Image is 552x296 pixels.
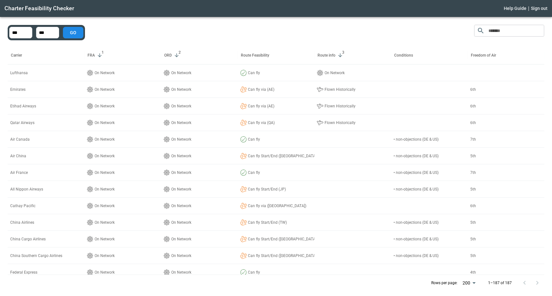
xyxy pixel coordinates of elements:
img: Landing plane [87,153,93,159]
span: 2 [176,49,183,56]
img: Landing plane [240,169,247,176]
div: No airport exists [36,27,59,38]
p: On Network [95,104,115,109]
img: Landing plane [164,186,170,192]
p: Can fly Start/End (TW) [248,220,287,225]
p: On Network [171,220,191,225]
p: 5th [470,153,476,159]
p: On Network [95,253,115,259]
p: Air France [10,170,28,175]
p: On Network [171,203,191,209]
p: On Network [171,270,191,275]
p: On Network [95,237,115,242]
img: Landing plane [240,236,247,242]
button: Help Guide [504,4,526,12]
p: 7th [470,137,476,142]
img: Landing plane [164,219,170,226]
p: • non-objections (DE & US) [394,220,439,225]
p: Can fly [248,137,260,142]
img: Landing plane [240,70,247,76]
p: Can fly [248,270,260,275]
p: Qatar Airways [10,120,34,126]
p: On Network [95,187,115,192]
img: Landing plane [317,70,323,76]
img: Landing plane [240,186,247,192]
p: 5th [470,220,476,225]
img: Landing plane [87,86,93,93]
div: FRA [88,53,95,58]
img: Landing plane [240,120,247,126]
p: Air China [10,153,26,159]
p: Can fly [248,70,260,76]
p: Flown Historically [325,87,356,92]
p: Can fly Start/End ([GEOGRAPHIC_DATA]) [248,253,318,259]
img: Landing plane [164,153,170,159]
p: On Network [171,170,191,175]
h1: Charter Feasibility Checker [4,4,74,12]
p: • non-objections (DE & US) [394,253,439,259]
div: Route Feasibility [241,53,269,58]
p: 6th [470,203,476,209]
p: China Airlines [10,220,34,225]
div: Carrier [11,53,22,58]
img: Landing plane [240,269,247,276]
p: China Southern Cargo Airlines [10,253,62,259]
p: 5th [470,187,476,192]
div: Conditions [394,53,413,58]
p: China Cargo Airlines [10,237,46,242]
img: Landing plane [240,203,247,209]
p: Can fly via (QA) [248,120,275,126]
img: Landing plane [240,153,247,159]
img: Landing plane [164,120,170,126]
img: Landing plane [87,236,93,242]
p: Etihad Airways [10,104,36,109]
p: On Network [95,270,115,275]
button: GO [63,27,83,38]
p: Flown Historically [325,120,356,126]
p: On Network [95,153,115,159]
p: 4th [470,270,476,275]
p: Can fly via (AE) [248,104,274,109]
img: Landing plane [240,136,247,143]
p: Lufthansa [10,70,28,76]
button: Sort [172,51,181,59]
p: • non-objections (DE & US) [394,153,439,159]
img: Landing plane [87,136,93,143]
img: Landing plane [240,103,247,109]
span: 1 [99,49,106,56]
p: 6th [470,104,476,109]
p: On Network [95,203,115,209]
div: | [528,5,529,12]
button: Sort [336,51,344,59]
img: Landing plane [164,136,170,143]
img: Landing plane [87,253,93,259]
p: On Network [171,137,191,142]
button: Sign out [531,4,548,12]
img: Landing plane [317,120,323,126]
p: On Network [95,70,115,76]
p: On Network [171,70,191,76]
p: Can fly [248,170,260,175]
p: On Network [95,87,115,92]
img: Landing plane [164,169,170,176]
img: Landing plane [87,103,93,109]
p: Emirates [10,87,26,92]
img: Landing plane [317,86,323,93]
p: 5th [470,253,476,259]
p: On Network [171,153,191,159]
img: Landing plane [164,269,170,276]
button: Sort [96,51,104,59]
img: Landing plane [164,70,170,76]
p: On Network [95,170,115,175]
p: On Network [171,253,191,259]
img: Landing plane [164,103,170,109]
p: On Network [95,137,115,142]
div: ORD [164,53,172,58]
p: 1–187 of 187 [488,280,512,286]
p: • non-objections (DE & US) [394,137,439,142]
p: Rows per page: [431,280,457,286]
p: 6th [470,120,476,126]
p: On Network [171,87,191,92]
p: 7th [470,170,476,175]
img: Landing plane [87,219,93,226]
